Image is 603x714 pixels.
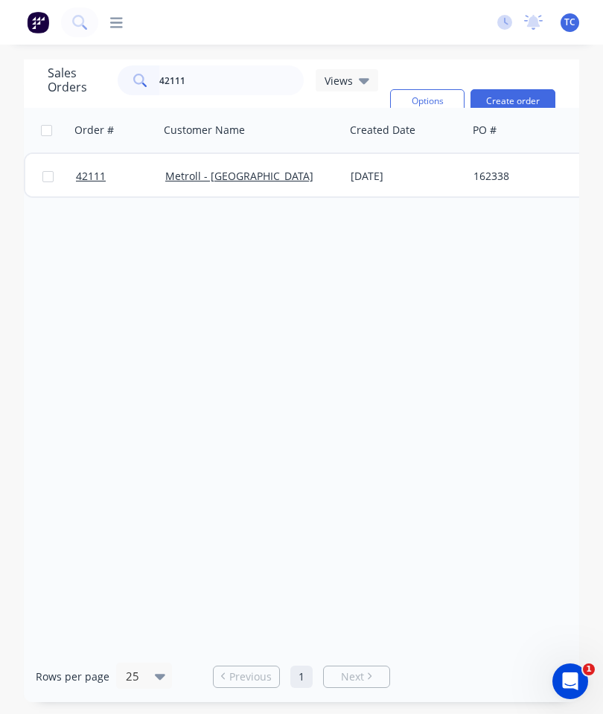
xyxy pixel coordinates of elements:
[36,669,109,684] span: Rows per page
[214,669,279,684] a: Previous page
[27,11,49,33] img: Factory
[48,66,106,94] h1: Sales Orders
[470,89,555,113] button: Create order
[552,663,588,699] iframe: Intercom live chat
[164,123,245,138] div: Customer Name
[564,16,575,29] span: TC
[207,666,396,688] ul: Pagination
[290,666,313,688] a: Page 1 is your current page
[583,663,595,675] span: 1
[74,123,114,138] div: Order #
[473,123,497,138] div: PO #
[325,73,353,89] span: Views
[324,669,389,684] a: Next page
[351,169,462,184] div: [DATE]
[76,154,165,199] a: 42111
[390,89,465,113] button: Options
[76,169,106,184] span: 42111
[159,65,304,95] input: Search...
[165,169,313,183] a: Metroll - [GEOGRAPHIC_DATA]
[229,669,272,684] span: Previous
[341,669,364,684] span: Next
[350,123,415,138] div: Created Date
